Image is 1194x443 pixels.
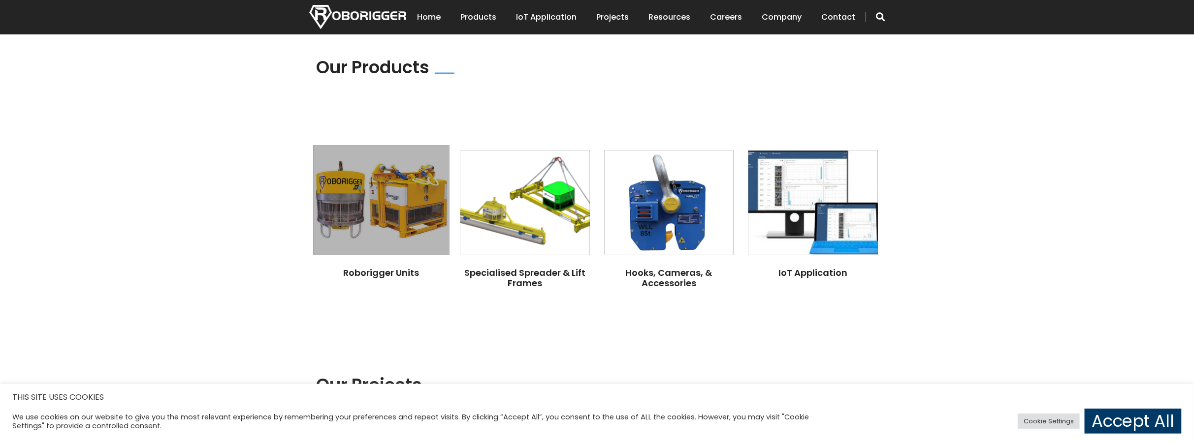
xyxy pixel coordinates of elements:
[317,57,430,78] h2: Our Products
[597,2,629,32] a: Projects
[309,5,406,29] img: Nortech
[418,2,441,32] a: Home
[1018,413,1080,429] a: Cookie Settings
[516,2,577,32] a: IoT Application
[710,2,742,32] a: Careers
[1085,409,1182,434] a: Accept All
[343,266,419,279] a: Roborigger Units
[464,266,585,290] a: Specialised Spreader & Lift Frames
[12,413,831,430] div: We use cookies on our website to give you the most relevant experience by remembering your prefer...
[762,2,802,32] a: Company
[778,266,847,279] a: IoT Application
[626,266,712,290] a: Hooks, Cameras, & Accessories
[461,2,497,32] a: Products
[12,391,1182,404] h5: THIS SITE USES COOKIES
[822,2,856,32] a: Contact
[649,2,691,32] a: Resources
